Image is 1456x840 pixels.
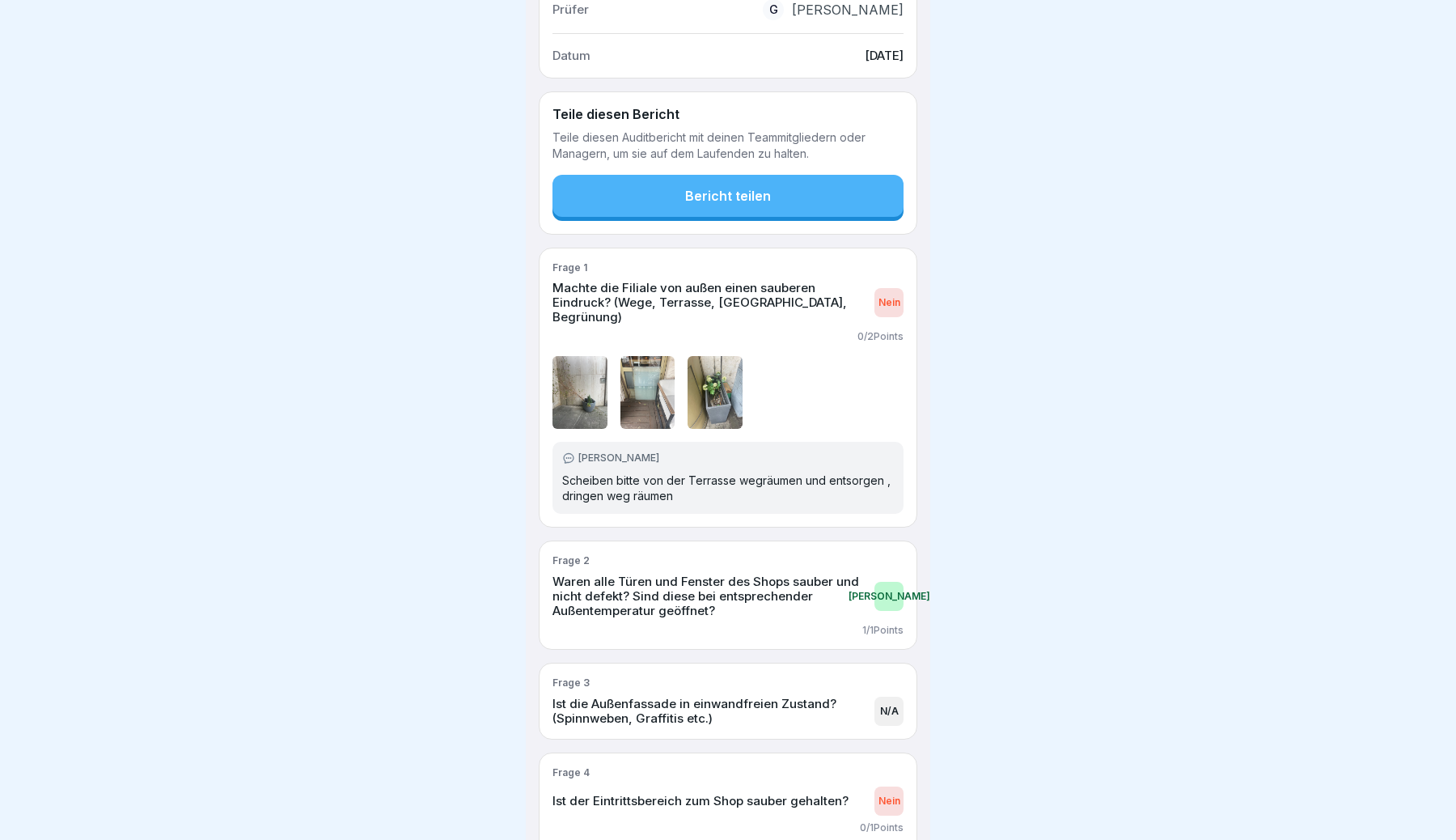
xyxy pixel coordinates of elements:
[552,554,904,568] p: Frage 2
[874,582,904,611] div: [PERSON_NAME]
[552,261,904,275] p: Frage 1
[688,356,743,429] img: y0yvv31qpctbvlrxdbbsfbin.png
[620,356,675,429] img: xxab70bqaxkrgtfaz6tiwgvp.png
[552,697,866,726] p: Ist die Außenfassade in einwandfreien Zustand? (Spinnweben, Graffitis etc.)
[874,288,904,317] div: Nein
[865,47,904,65] p: [DATE]
[562,473,894,504] p: Scheiben bitte von der Terrasse wegräumen und entsorgen , dringen weg räumen
[862,625,904,636] p: 1 / 1 Points
[552,1,589,19] p: Prüfer
[874,697,904,726] div: N/A
[552,356,607,429] img: k9swindpaqtda9m5sq1q1f41.png
[552,47,590,65] p: Datum
[552,575,866,618] p: Waren alle Türen und Fenster des Shops sauber und nicht defekt? Sind diese bei entsprechender Auß...
[578,452,659,464] p: [PERSON_NAME]
[552,129,904,161] p: Teile diesen Auditbericht mit deinen Teammitgliedern oder Managern, um sie auf dem Laufenden zu h...
[552,105,904,123] h2: Teile diesen Bericht
[685,189,771,203] div: Bericht teilen
[552,794,849,808] p: Ist der Eintrittsbereich zum Shop sauber gehalten?
[552,281,866,325] p: Machte die Filiale von außen einen sauberen Eindruck? (Wege, Terrasse, [GEOGRAPHIC_DATA], Begrünung)
[874,787,904,816] div: Nein
[552,766,904,780] p: Frage 4
[552,175,904,217] button: Bericht teilen
[857,331,904,342] p: 0 / 2 Points
[860,822,904,834] p: 0 / 1 Points
[552,677,904,690] p: Frage 3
